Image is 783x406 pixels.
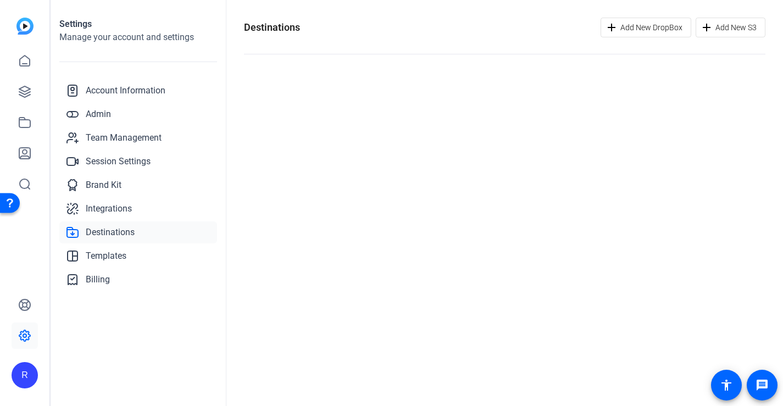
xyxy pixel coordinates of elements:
span: Templates [86,249,126,263]
div: R [12,362,38,388]
h1: Destinations [244,20,300,35]
a: Admin [59,103,217,125]
h2: Manage your account and settings [59,31,217,44]
span: Destinations [86,226,135,239]
mat-icon: accessibility [720,379,733,392]
span: Add New S3 [715,17,757,38]
span: Brand Kit [86,179,121,192]
span: Team Management [86,131,162,144]
button: Add New S3 [696,18,765,37]
a: Brand Kit [59,174,217,196]
mat-icon: message [756,379,769,392]
span: Account Information [86,84,165,97]
button: Add New DropBox [601,18,691,37]
h1: Settings [59,18,217,31]
a: Templates [59,245,217,267]
a: Account Information [59,80,217,102]
a: Integrations [59,198,217,220]
span: Add New DropBox [620,17,682,38]
span: Integrations [86,202,132,215]
span: Session Settings [86,155,151,168]
span: Billing [86,273,110,286]
img: blue-gradient.svg [16,18,34,35]
span: Admin [86,108,111,121]
a: Session Settings [59,151,217,173]
a: Destinations [59,221,217,243]
a: Team Management [59,127,217,149]
a: Billing [59,269,217,291]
